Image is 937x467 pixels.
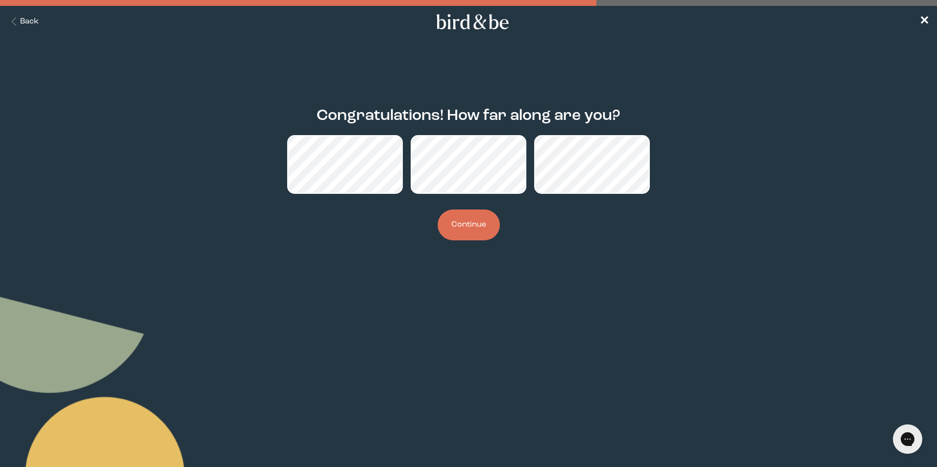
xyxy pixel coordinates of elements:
[919,13,929,30] a: ✕
[888,421,927,457] iframe: Gorgias live chat messenger
[438,210,500,240] button: Continue
[919,16,929,27] span: ✕
[317,105,620,127] h2: Congratulations! How far along are you?
[8,16,39,27] button: Back Button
